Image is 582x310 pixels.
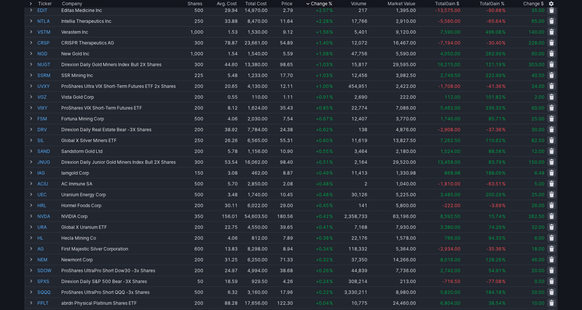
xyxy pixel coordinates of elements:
span: 222.99 [486,73,502,78]
span: 262.99 [486,51,502,56]
td: 29,595.00 [368,59,417,70]
td: 33.88 [204,15,238,26]
td: 38.92 [204,124,238,135]
td: 47,756 [334,48,368,59]
td: 500 [177,4,204,15]
span: 88.58 [489,148,502,154]
span: -1,810.00 [438,181,461,187]
span: % [502,40,506,46]
div: Hormel Foods Corp [61,203,176,208]
td: 6,565.00 [238,135,268,145]
a: DRV [37,124,60,135]
span: +2.28 [316,18,329,24]
td: 3.48 [204,189,238,200]
a: SIL [37,135,60,145]
td: 3,770.00 [368,113,417,124]
a: FSM [37,113,60,124]
td: 7,086.00 [368,102,417,113]
span: +0.60 [316,138,329,143]
td: 217 [334,4,368,15]
span: 2.00 [535,94,545,100]
span: 82.50 [532,138,545,143]
td: 53.54 [204,156,238,167]
span: +1.03 [316,62,329,67]
span: % [329,62,333,67]
span: % [329,214,333,219]
td: 1,233.00 [238,70,268,80]
span: 101.82 [486,94,502,100]
span: 3,485.00 [440,192,461,197]
td: 2,422.00 [368,80,417,91]
span: 60.00 [532,51,545,56]
td: 200 [177,80,204,91]
span: % [502,170,506,176]
span: 112.00 [444,94,461,100]
td: 2,164 [334,156,368,167]
td: 1,000 [177,26,204,37]
a: HRL [37,200,60,211]
a: EDIT [37,5,60,15]
td: 1,000 [177,48,204,59]
span: -30.40 [486,40,502,46]
span: % [329,94,333,100]
span: 7,590.00 [440,29,461,35]
span: 60.00 [532,105,545,111]
td: 12,456 [334,70,368,80]
td: 10.45 [268,189,294,200]
td: 5,401 [334,26,368,37]
td: 26.26 [204,135,238,145]
span: +0.67 [316,116,329,122]
div: Uranium Energy Corp [61,192,176,197]
span: 7,262.50 [440,138,461,143]
span: +1.08 [316,51,329,56]
span: 16,215.00 [437,62,461,67]
td: 1.54 [204,48,238,59]
td: 3.08 [204,167,238,178]
span: -65.64 [486,18,502,24]
span: 4,050.00 [440,51,461,56]
td: 12,072 [334,37,368,48]
a: UEC [37,189,60,200]
td: 200 [177,200,204,211]
td: 9.12 [268,26,294,37]
td: 1,540.00 [238,48,268,59]
td: 200 [177,221,204,232]
td: 141 [334,200,368,211]
span: % [329,159,333,165]
td: 17.70 [268,70,294,80]
span: 83.79 [489,159,502,165]
a: JNUG [37,157,60,167]
td: 5,225.00 [368,189,417,200]
span: 74.29 [489,224,502,230]
td: 54.89 [268,37,294,48]
td: 14,970.00 [238,4,268,15]
td: 500 [177,178,204,189]
td: 22.75 [204,221,238,232]
span: % [329,170,333,176]
td: 24.38 [268,124,294,135]
span: +0.55 [316,148,329,154]
td: 12.11 [268,80,294,91]
span: +1.03 [316,73,329,78]
td: 30.11 [204,200,238,211]
span: 25.00 [532,192,545,197]
span: 26.00 [532,203,545,208]
span: % [502,7,506,13]
span: 35.00 [532,7,545,13]
td: 78.87 [204,37,238,48]
span: +0.48 [316,192,329,197]
span: 15.74 [489,214,502,219]
span: 30.00 [532,127,545,132]
span: % [502,29,506,35]
td: 3,982.50 [368,70,417,80]
td: 16,062.00 [238,156,268,167]
div: Fortuna Mining Corp [61,116,176,122]
span: +1.40 [316,40,329,46]
td: 5,590.00 [368,48,417,59]
span: +0.48 [316,181,329,187]
td: 54,603.50 [238,211,268,221]
span: 496.08 [486,29,502,35]
span: % [329,18,333,24]
td: 7.54 [268,113,294,124]
td: 11.64 [268,15,294,26]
